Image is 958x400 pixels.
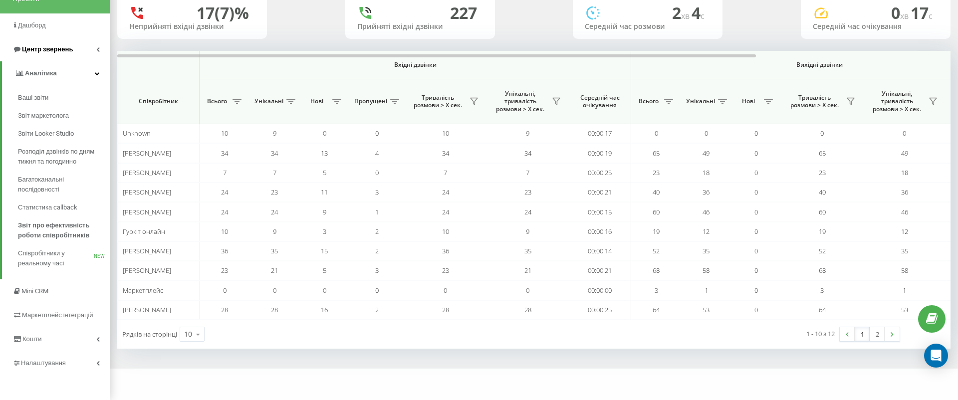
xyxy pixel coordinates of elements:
span: 28 [524,305,531,314]
a: Звіт про ефективність роботи співробітників [18,216,110,244]
span: 7 [223,168,227,177]
td: 00:00:25 [569,300,631,320]
span: 0 [223,286,227,295]
td: 00:00:16 [569,222,631,241]
span: хв [900,10,911,21]
span: 35 [524,246,531,255]
span: Маркетплейс [123,286,163,295]
span: 35 [703,246,710,255]
span: 21 [271,266,278,275]
div: Open Intercom Messenger [924,344,948,368]
span: 4 [375,149,379,158]
span: Всього [205,97,230,105]
span: 34 [221,149,228,158]
span: Тривалість розмови > Х сек. [786,94,843,109]
span: [PERSON_NAME] [123,207,171,216]
span: 0 [754,266,758,275]
span: Маркетплейс інтеграцій [22,311,93,319]
span: Тривалість розмови > Х сек. [409,94,467,109]
span: Кошти [22,335,41,343]
span: Середній час очікування [576,94,623,109]
span: 60 [819,207,826,216]
span: 49 [703,149,710,158]
span: 68 [819,266,826,275]
span: 34 [442,149,449,158]
td: 00:00:25 [569,163,631,183]
span: Аналiтика [25,69,57,77]
span: Унікальні, тривалість розмови > Х сек. [491,90,549,113]
span: 0 [754,168,758,177]
span: 7 [526,168,529,177]
span: 10 [221,129,228,138]
span: Звіт маркетолога [18,111,69,121]
span: 52 [819,246,826,255]
span: Звіт про ефективність роботи співробітників [18,220,105,240]
span: 12 [901,227,908,236]
td: 00:00:21 [569,261,631,280]
span: 23 [221,266,228,275]
span: [PERSON_NAME] [123,149,171,158]
span: 0 [375,129,379,138]
div: 10 [184,329,192,339]
span: 1 [375,207,379,216]
span: 34 [524,149,531,158]
span: 1 [705,286,708,295]
span: 36 [703,188,710,197]
span: c [929,10,933,21]
span: 11 [321,188,328,197]
span: 9 [273,129,276,138]
span: 64 [653,305,660,314]
span: 9 [526,227,529,236]
span: 28 [442,305,449,314]
span: 58 [901,266,908,275]
div: 227 [450,3,477,22]
span: Багатоканальні послідовності [18,175,105,195]
td: 00:00:17 [569,124,631,143]
td: 00:00:00 [569,281,631,300]
span: 23 [442,266,449,275]
span: 9 [323,207,326,216]
span: 3 [820,286,824,295]
span: Центр звернень [22,45,73,53]
span: Унікальні [686,97,715,105]
span: 1 [903,286,906,295]
span: 53 [901,305,908,314]
span: Нові [304,97,329,105]
span: 24 [524,207,531,216]
span: 0 [903,129,906,138]
span: 3 [375,266,379,275]
span: Вхідні дзвінки [226,61,605,69]
span: 13 [321,149,328,158]
span: 15 [321,246,328,255]
a: Ваші звіти [18,89,110,107]
span: 4 [692,2,705,23]
span: 23 [653,168,660,177]
span: 24 [442,188,449,197]
span: 58 [703,266,710,275]
span: 46 [703,207,710,216]
span: 17 [911,2,933,23]
span: 0 [323,286,326,295]
a: Розподіл дзвінків по дням тижня та погодинно [18,143,110,171]
span: 0 [754,246,758,255]
span: [PERSON_NAME] [123,188,171,197]
span: 46 [901,207,908,216]
span: 28 [221,305,228,314]
span: 24 [442,207,449,216]
td: 00:00:21 [569,183,631,202]
span: 64 [819,305,826,314]
span: 23 [271,188,278,197]
span: Унікальні [254,97,283,105]
span: Mini CRM [21,287,48,295]
span: 40 [819,188,826,197]
span: 24 [221,188,228,197]
span: 21 [524,266,531,275]
span: 2 [672,2,692,23]
span: 12 [703,227,710,236]
span: 52 [653,246,660,255]
span: 19 [819,227,826,236]
span: 24 [221,207,228,216]
div: 1 - 10 з 12 [806,329,835,339]
span: 18 [901,168,908,177]
span: 0 [754,207,758,216]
